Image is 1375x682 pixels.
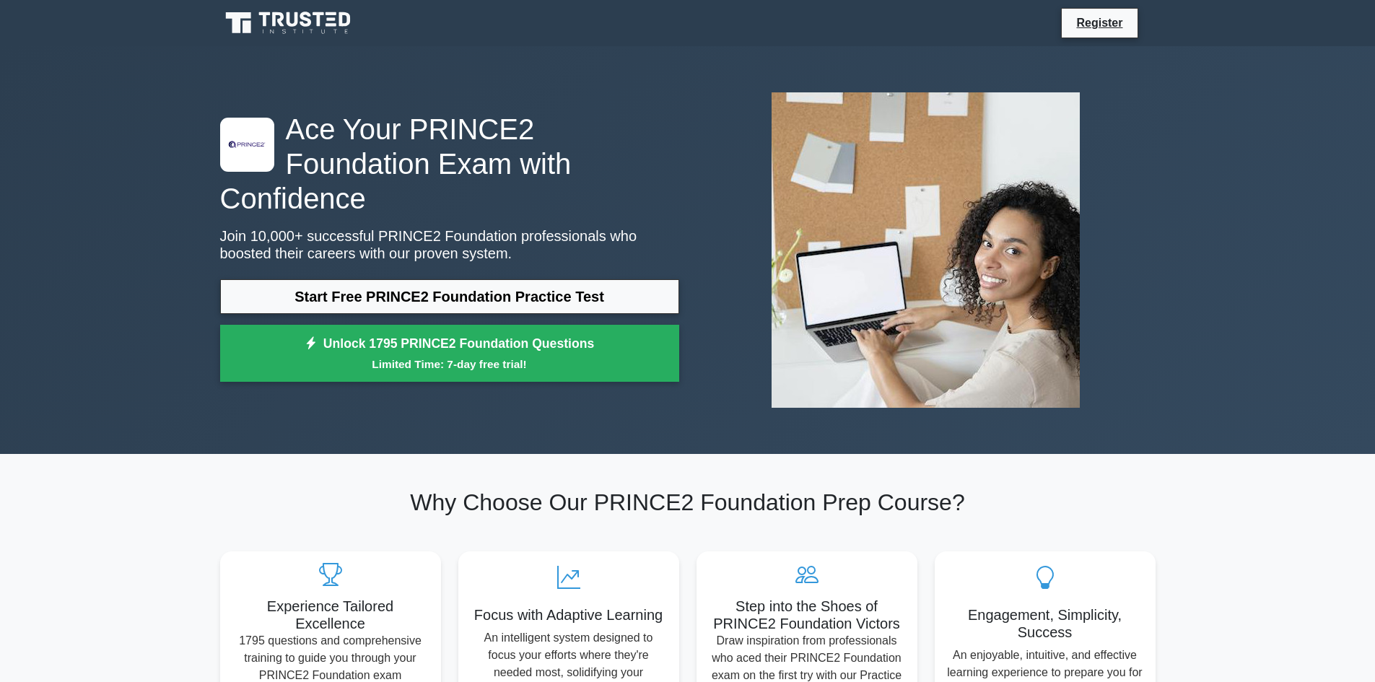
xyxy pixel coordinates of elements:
[220,227,679,262] p: Join 10,000+ successful PRINCE2 Foundation professionals who boosted their careers with our prove...
[220,279,679,314] a: Start Free PRINCE2 Foundation Practice Test
[232,598,429,632] h5: Experience Tailored Excellence
[238,356,661,372] small: Limited Time: 7-day free trial!
[220,489,1156,516] h2: Why Choose Our PRINCE2 Foundation Prep Course?
[1068,14,1131,32] a: Register
[708,598,906,632] h5: Step into the Shoes of PRINCE2 Foundation Victors
[946,606,1144,641] h5: Engagement, Simplicity, Success
[220,325,679,382] a: Unlock 1795 PRINCE2 Foundation QuestionsLimited Time: 7-day free trial!
[470,606,668,624] h5: Focus with Adaptive Learning
[220,112,679,216] h1: Ace Your PRINCE2 Foundation Exam with Confidence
